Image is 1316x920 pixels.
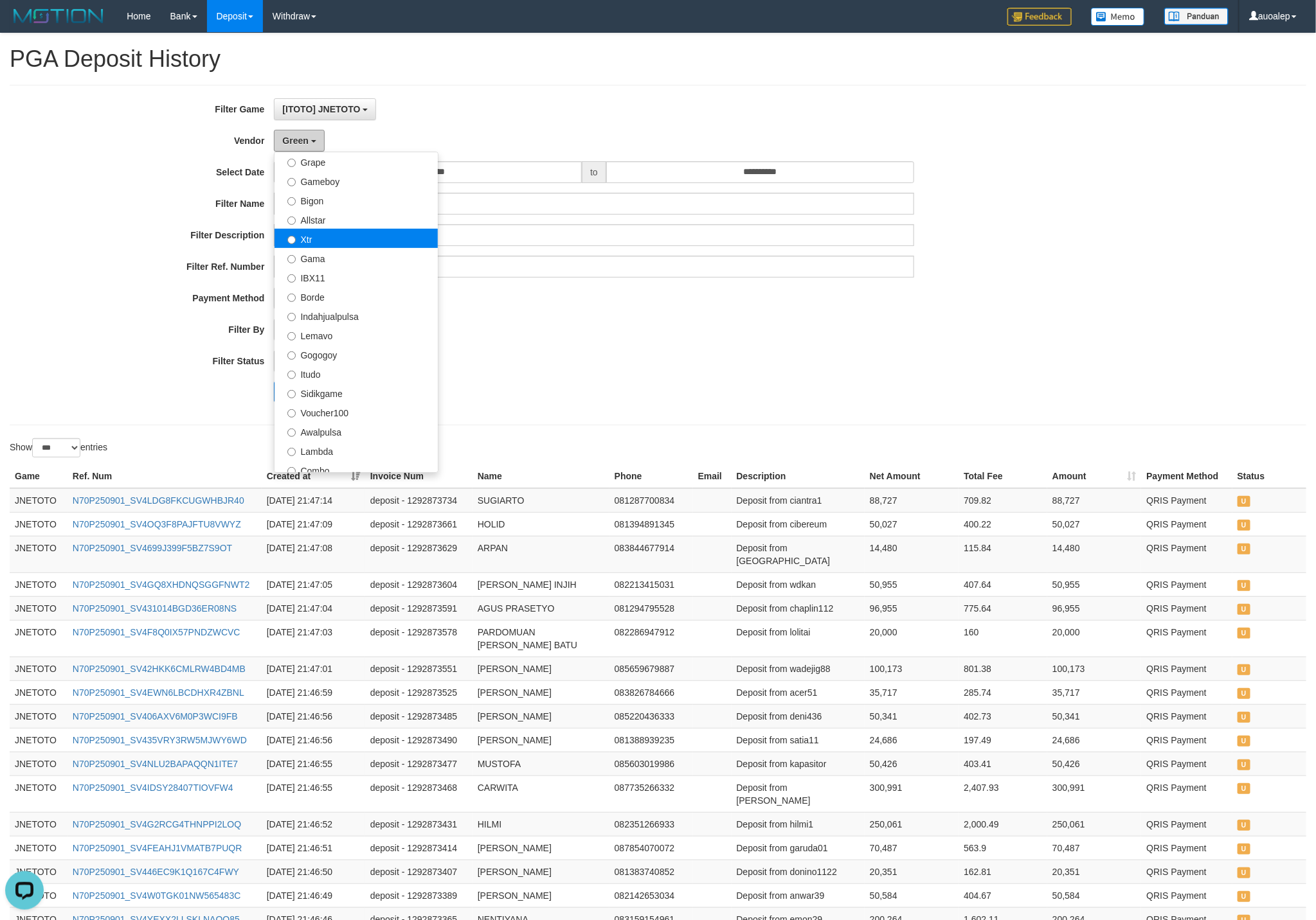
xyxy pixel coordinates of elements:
[732,775,865,812] td: Deposit from [PERSON_NAME]
[1238,628,1250,639] span: UNPAID
[287,274,296,283] input: IBX11
[609,775,693,812] td: 087735266332
[1141,620,1232,657] td: QRIS Payment
[275,383,438,402] label: Sidikgame
[1141,464,1232,488] th: Payment Method
[865,704,959,728] td: 50,341
[473,620,609,657] td: PARDOMUAN [PERSON_NAME] BATU
[865,812,959,836] td: 250,061
[10,572,68,596] td: JNETOTO
[274,130,324,152] button: Green
[1238,580,1250,591] span: UNPAID
[275,152,438,171] label: Grape
[32,438,80,457] select: Showentries
[865,596,959,620] td: 96,955
[1141,883,1232,907] td: QRIS Payment
[73,543,232,553] a: N70P250901_SV4699J399F5BZ7S9OT
[262,536,365,572] td: [DATE] 21:47:08
[262,512,365,536] td: [DATE] 21:47:09
[609,680,693,704] td: 083826784666
[1047,775,1141,812] td: 300,991
[275,287,438,306] label: Borde
[959,836,1047,860] td: 563.9
[959,704,1047,728] td: 402.73
[1238,820,1250,831] span: UNPAID
[10,812,68,836] td: JNETOTO
[365,812,473,836] td: deposit - 1292873431
[1141,836,1232,860] td: QRIS Payment
[1238,496,1250,507] span: UNPAID
[473,728,609,752] td: [PERSON_NAME]
[865,572,959,596] td: 50,955
[473,836,609,860] td: [PERSON_NAME]
[609,704,693,728] td: 085220436333
[275,460,438,479] label: Combo
[275,229,438,248] label: Xtr
[365,860,473,883] td: deposit - 1292873407
[1047,536,1141,572] td: 14,480
[1232,464,1306,488] th: Status
[865,620,959,657] td: 20,000
[1141,728,1232,752] td: QRIS Payment
[282,104,360,114] span: [ITOTO] JNETOTO
[365,704,473,728] td: deposit - 1292873485
[473,812,609,836] td: HILMI
[275,190,438,209] label: Bigon
[1141,488,1232,513] td: QRIS Payment
[473,572,609,596] td: [PERSON_NAME] INJIH
[73,603,237,614] a: N70P250901_SV431014BGD36ER08NS
[732,572,865,596] td: Deposit from wdkan
[287,351,296,360] input: Gogogoy
[275,364,438,383] label: Itudo
[732,536,865,572] td: Deposit from [GEOGRAPHIC_DATA]
[865,488,959,513] td: 88,727
[732,464,865,488] th: Description
[73,687,244,698] a: N70P250901_SV4EWN6LBCDHXR4ZBNL
[609,488,693,513] td: 081287700834
[1047,704,1141,728] td: 50,341
[732,752,865,775] td: Deposit from kapasitor
[275,402,438,421] label: Voucher100
[959,752,1047,775] td: 403.41
[1141,812,1232,836] td: QRIS Payment
[1141,704,1232,728] td: QRIS Payment
[1238,891,1250,902] span: UNPAID
[10,836,68,860] td: JNETOTO
[609,728,693,752] td: 081388939235
[10,775,68,812] td: JNETOTO
[1238,664,1250,675] span: UNPAID
[10,680,68,704] td: JNETOTO
[1141,680,1232,704] td: QRIS Payment
[365,464,473,488] th: Invoice Num
[473,883,609,907] td: [PERSON_NAME]
[287,159,296,167] input: Grape
[287,429,296,437] input: Awalpulsa
[1047,680,1141,704] td: 35,717
[262,775,365,812] td: [DATE] 21:46:55
[73,627,240,637] a: N70P250901_SV4F8Q0IX57PNDZWCVC
[959,775,1047,812] td: 2,407.93
[1238,783,1250,794] span: UNPAID
[1238,520,1250,531] span: UNPAID
[275,171,438,190] label: Gameboy
[10,620,68,657] td: JNETOTO
[1141,572,1232,596] td: QRIS Payment
[365,572,473,596] td: deposit - 1292873604
[959,536,1047,572] td: 115.84
[1047,860,1141,883] td: 20,351
[865,512,959,536] td: 50,027
[287,217,296,225] input: Allstar
[865,657,959,680] td: 100,173
[732,512,865,536] td: Deposit from cibereum
[732,836,865,860] td: Deposit from garuda01
[282,136,308,146] span: Green
[262,596,365,620] td: [DATE] 21:47:04
[10,657,68,680] td: JNETOTO
[609,836,693,860] td: 087854070072
[1141,775,1232,812] td: QRIS Payment
[865,536,959,572] td: 14,480
[1141,752,1232,775] td: QRIS Payment
[365,883,473,907] td: deposit - 1292873389
[473,596,609,620] td: AGUS PRASETYO
[732,680,865,704] td: Deposit from acer51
